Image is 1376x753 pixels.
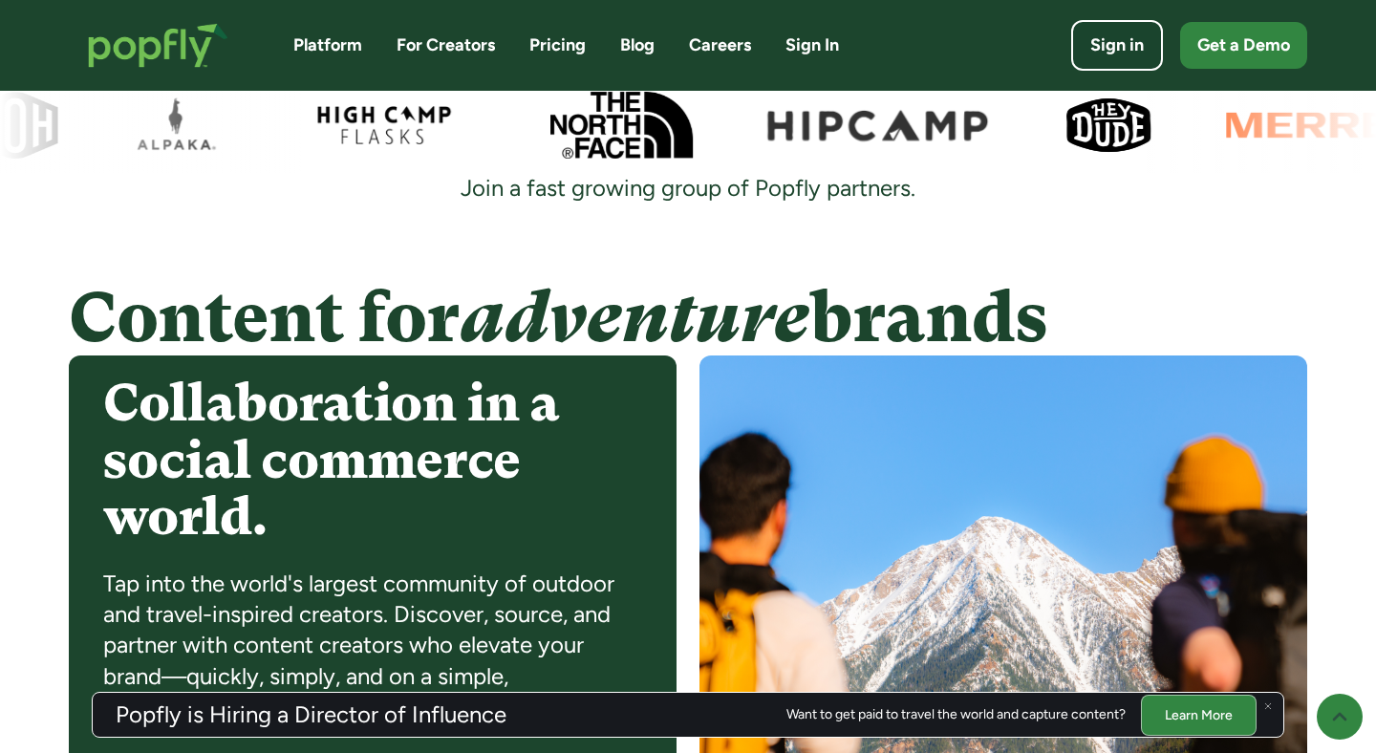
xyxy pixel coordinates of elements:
[1141,694,1257,735] a: Learn More
[529,33,586,57] a: Pricing
[438,173,938,204] div: Join a fast growing group of Popfly partners.
[689,33,751,57] a: Careers
[786,707,1126,722] div: Want to get paid to travel the world and capture content?
[103,569,642,723] div: Tap into the world's largest community of outdoor and travel-inspired creators. Discover, source,...
[785,33,839,57] a: Sign In
[293,33,362,57] a: Platform
[69,4,247,87] a: home
[397,33,495,57] a: For Creators
[1071,20,1163,71] a: Sign in
[620,33,655,57] a: Blog
[103,375,642,545] h4: Collaboration in a social commerce world.
[1197,33,1290,57] div: Get a Demo
[116,703,506,726] h3: Popfly is Hiring a Director of Influence
[1090,33,1144,57] div: Sign in
[460,278,809,357] em: adventure
[69,280,1307,355] h4: Content for brands
[1180,22,1307,69] a: Get a Demo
